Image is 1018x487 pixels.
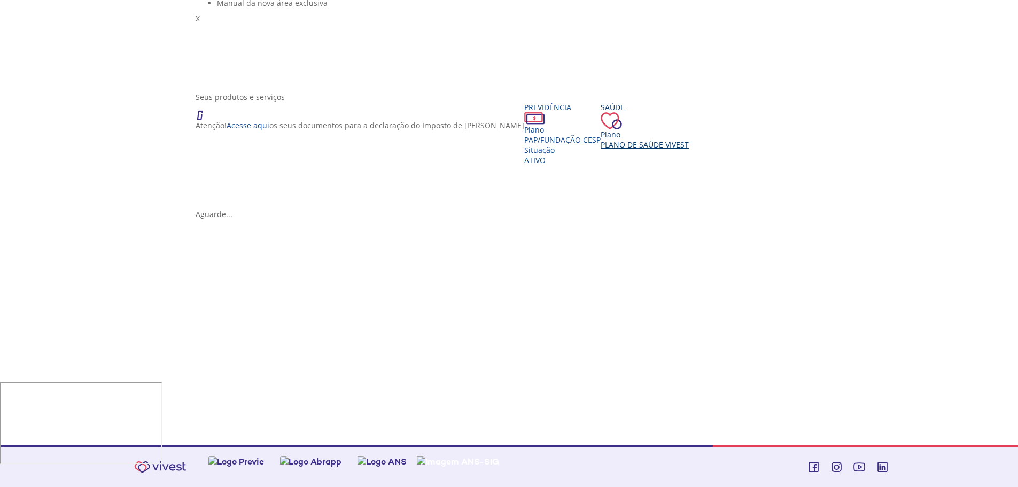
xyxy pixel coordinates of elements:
[524,145,601,155] div: Situação
[196,102,214,120] img: ico_atencao.png
[280,456,341,467] img: Logo Abrapp
[128,455,192,479] img: Vivest
[208,456,264,467] img: Logo Previc
[524,102,601,165] a: Previdência PlanoPAP/Fundação CESP SituaçãoAtivo
[196,230,830,424] section: <span lang="en" dir="ltr">IFrameProdutos</span>
[524,102,601,112] div: Previdência
[601,102,689,150] a: Saúde PlanoPlano de Saúde VIVEST
[196,92,830,219] section: <span lang="en" dir="ltr">ProdutosCard</span>
[196,92,830,102] div: Seus produtos e serviços
[524,155,546,165] span: Ativo
[524,125,601,135] div: Plano
[601,112,622,129] img: ico_coracao.png
[524,112,545,125] img: ico_dinheiro.png
[196,230,830,422] iframe: Iframe
[196,209,830,219] div: Aguarde...
[196,120,524,130] p: Atenção! os seus documentos para a declaração do Imposto de [PERSON_NAME]
[601,129,689,140] div: Plano
[227,120,269,130] a: Acesse aqui
[524,135,601,145] span: PAP/Fundação CESP
[358,456,407,467] img: Logo ANS
[601,102,689,112] div: Saúde
[196,13,200,24] span: X
[601,140,689,150] span: Plano de Saúde VIVEST
[417,456,499,467] img: Imagem ANS-SIG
